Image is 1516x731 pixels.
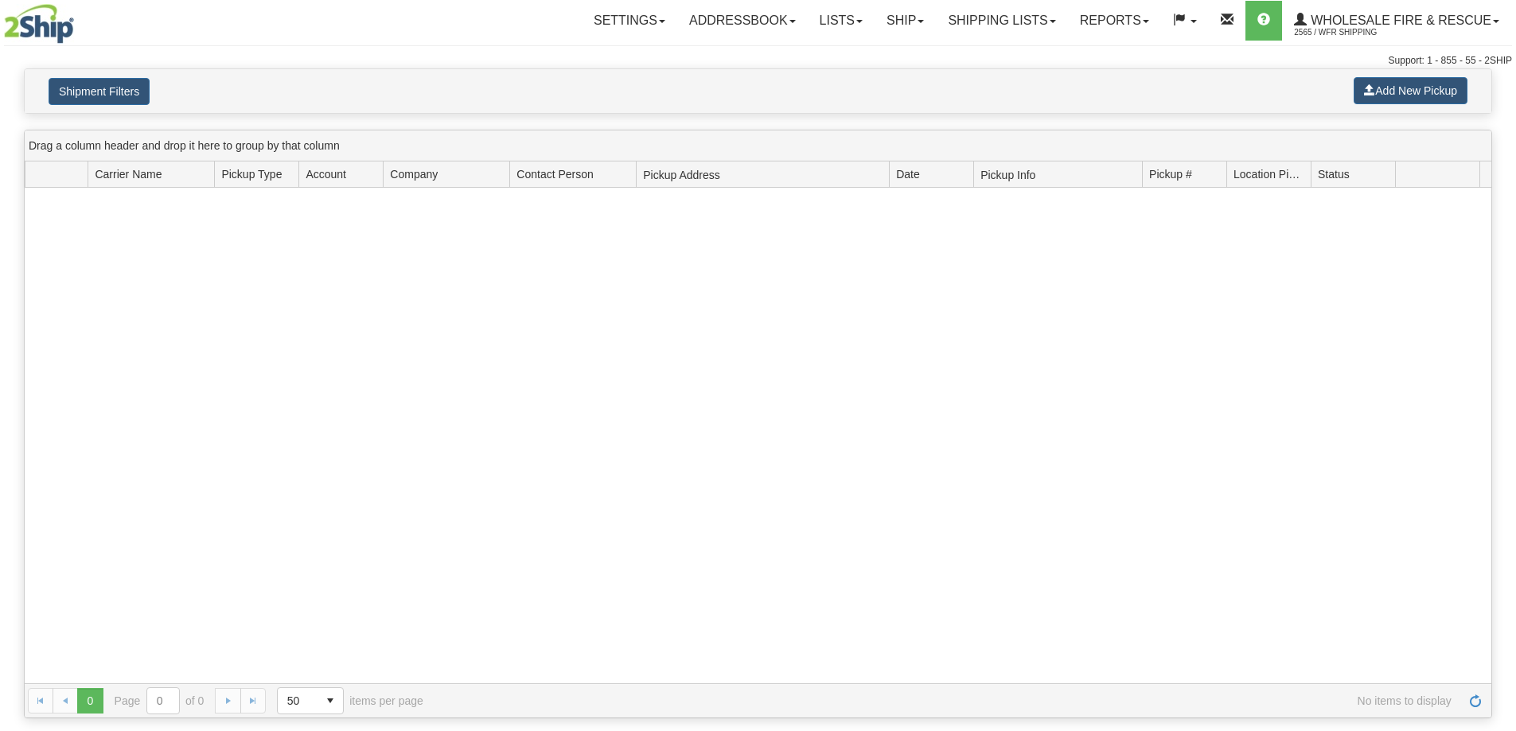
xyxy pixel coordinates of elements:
[49,78,150,105] button: Shipment Filters
[1463,688,1488,714] a: Refresh
[936,1,1067,41] a: Shipping lists
[896,166,920,182] span: Date
[1307,14,1491,27] span: WHOLESALE FIRE & RESCUE
[1294,25,1413,41] span: 2565 / WFR Shipping
[318,688,343,714] span: select
[1318,166,1350,182] span: Status
[4,54,1512,68] div: Support: 1 - 855 - 55 - 2SHIP
[1068,1,1161,41] a: Reports
[1479,284,1514,446] iframe: chat widget
[446,694,1452,707] span: No items to display
[875,1,936,41] a: Ship
[808,1,875,41] a: Lists
[277,687,344,714] span: Page sizes drop down
[1149,166,1192,182] span: Pickup #
[643,162,889,187] span: Pickup Address
[1233,166,1304,182] span: Location Pickup
[115,687,205,714] span: Page of 0
[980,162,1142,187] span: Pickup Info
[77,688,103,714] span: Page 0
[1282,1,1511,41] a: WHOLESALE FIRE & RESCUE 2565 / WFR Shipping
[390,166,438,182] span: Company
[4,4,74,44] img: logo2565.jpg
[25,130,1491,161] div: grid grouping header
[1354,77,1467,104] button: Add New Pickup
[221,166,282,182] span: Pickup Type
[306,166,346,182] span: Account
[95,166,162,182] span: Carrier Name
[287,693,308,709] span: 50
[582,1,677,41] a: Settings
[677,1,808,41] a: Addressbook
[516,166,594,182] span: Contact Person
[277,687,423,714] span: items per page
